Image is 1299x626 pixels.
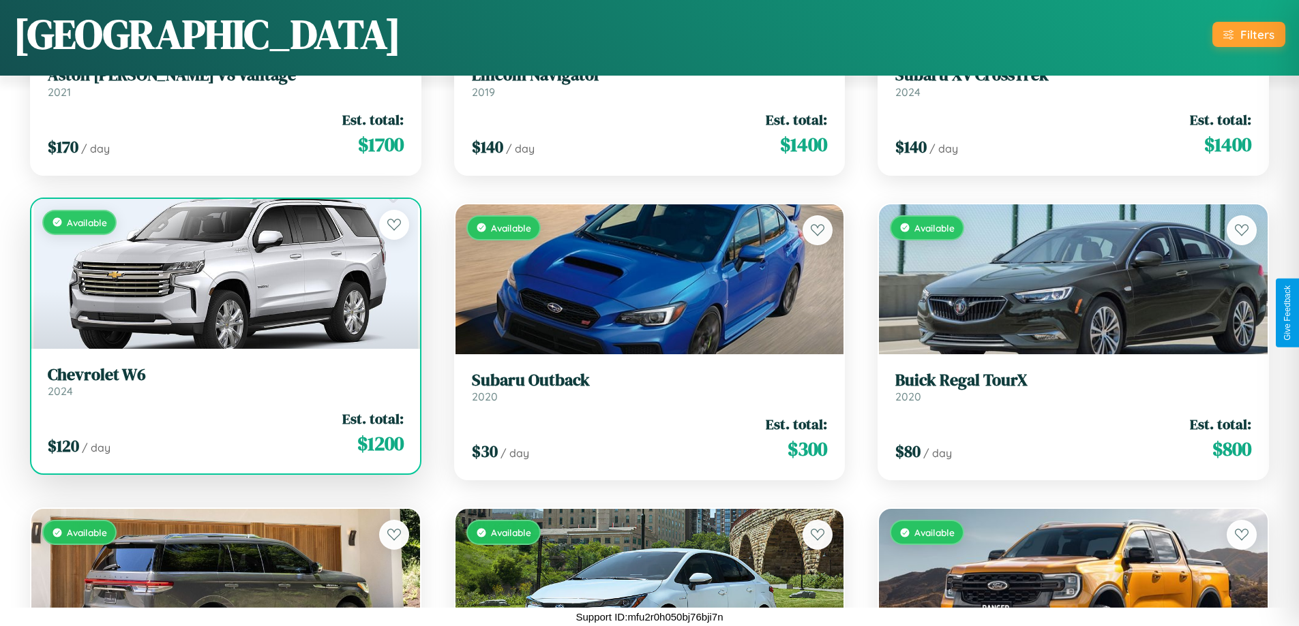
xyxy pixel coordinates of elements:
[48,136,78,158] span: $ 170
[48,365,404,385] h3: Chevrolet W6
[48,435,79,457] span: $ 120
[895,65,1251,85] h3: Subaru XV CrossTrek
[576,608,723,626] p: Support ID: mfu2r0h050bj76bji7n
[48,65,404,85] h3: Aston [PERSON_NAME] V8 Vantage
[1190,414,1251,434] span: Est. total:
[472,85,495,99] span: 2019
[914,527,955,538] span: Available
[342,409,404,428] span: Est. total:
[923,446,952,460] span: / day
[491,222,531,234] span: Available
[895,136,927,158] span: $ 140
[48,384,73,398] span: 2024
[472,440,498,463] span: $ 30
[895,390,921,403] span: 2020
[766,414,827,434] span: Est. total:
[491,527,531,538] span: Available
[506,142,535,155] span: / day
[501,446,529,460] span: / day
[895,65,1251,99] a: Subaru XV CrossTrek2024
[472,65,828,99] a: Lincoln Navigator2019
[929,142,958,155] span: / day
[82,441,110,454] span: / day
[895,371,1251,390] h3: Buick Regal TourX
[472,136,503,158] span: $ 140
[1212,22,1285,47] button: Filters
[472,371,828,404] a: Subaru Outback2020
[67,527,107,538] span: Available
[788,435,827,463] span: $ 300
[1283,285,1292,341] div: Give Feedback
[472,65,828,85] h3: Lincoln Navigator
[914,222,955,234] span: Available
[1204,131,1251,158] span: $ 1400
[358,131,404,158] span: $ 1700
[1190,110,1251,129] span: Est. total:
[342,110,404,129] span: Est. total:
[14,6,401,62] h1: [GEOGRAPHIC_DATA]
[766,110,827,129] span: Est. total:
[472,371,828,390] h3: Subaru Outback
[895,440,921,463] span: $ 80
[895,371,1251,404] a: Buick Regal TourX2020
[48,365,404,398] a: Chevrolet W62024
[357,430,404,457] span: $ 1200
[1212,435,1251,463] span: $ 800
[780,131,827,158] span: $ 1400
[67,217,107,228] span: Available
[48,65,404,99] a: Aston [PERSON_NAME] V8 Vantage2021
[895,85,921,99] span: 2024
[48,85,71,99] span: 2021
[472,390,498,403] span: 2020
[81,142,110,155] span: / day
[1240,27,1274,42] div: Filters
